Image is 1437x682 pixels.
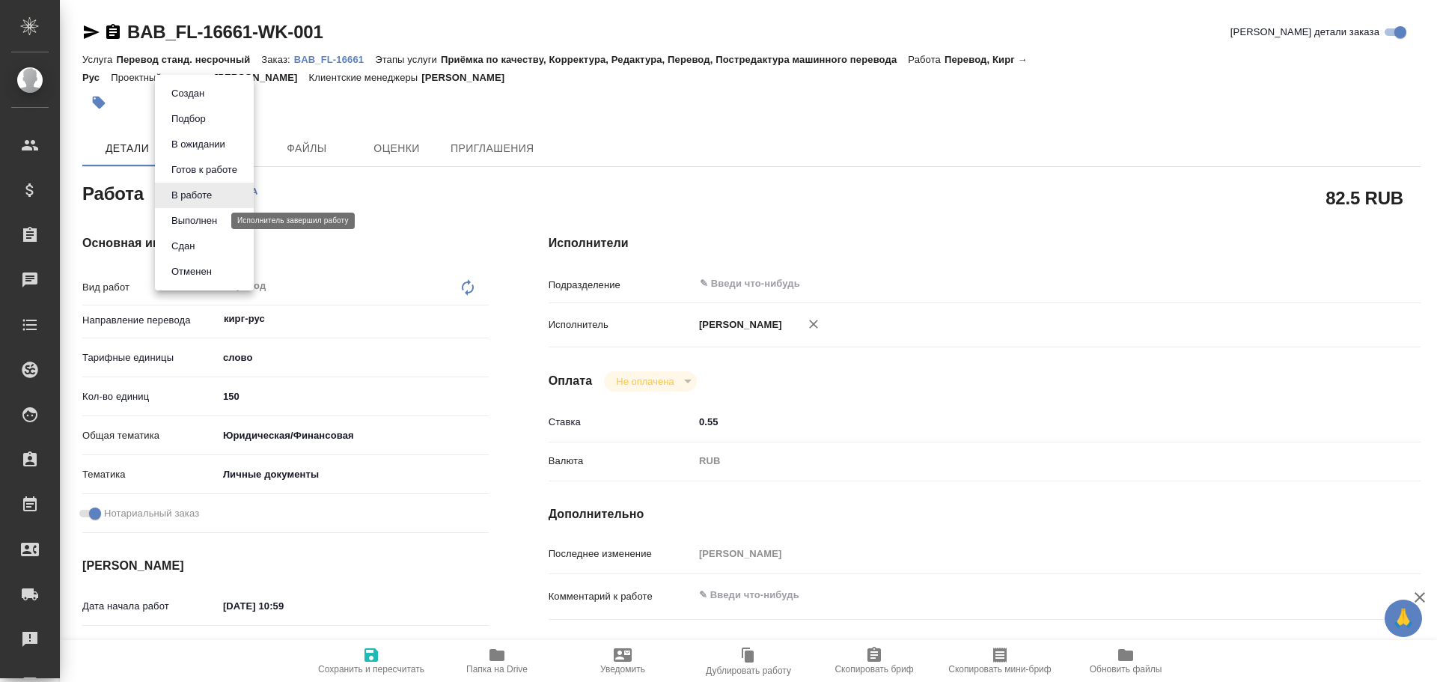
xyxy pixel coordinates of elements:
[167,111,210,127] button: Подбор
[167,85,209,102] button: Создан
[167,238,199,255] button: Сдан
[167,162,242,178] button: Готов к работе
[167,264,216,280] button: Отменен
[167,213,222,229] button: Выполнен
[167,187,216,204] button: В работе
[167,136,230,153] button: В ожидании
